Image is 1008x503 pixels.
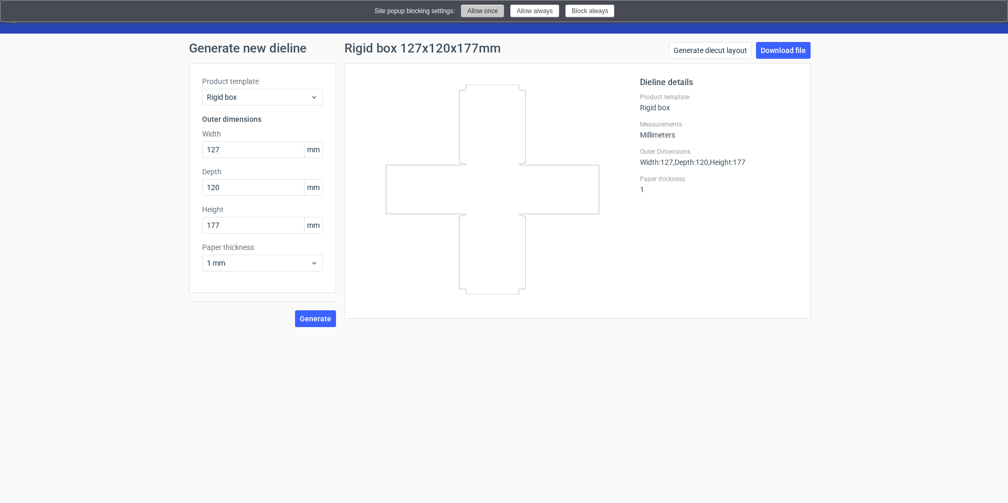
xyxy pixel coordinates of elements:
div: Site popup blocking settings: [375,6,455,16]
a: Generate diecut layout [669,42,752,59]
h3: Outer dimensions [202,114,323,124]
button: Generate [295,310,336,327]
label: Outer Dimensions [640,148,797,156]
div: 1 [640,175,797,194]
button: Allow once [461,5,504,17]
label: Depth [202,166,323,177]
span: , Height : 177 [708,158,745,166]
label: Paper thickness [640,175,797,183]
div: Rigid box [640,93,797,112]
label: Paper thickness [202,242,323,253]
label: Product template [640,93,797,101]
h1: Rigid box 127x120x177mm [344,42,501,55]
span: 1 mm [207,258,310,268]
span: Rigid box [207,92,310,102]
span: Width : 127 [640,158,673,166]
span: mm [304,142,322,158]
h2: Dieline details [640,76,797,89]
label: Width [202,129,323,139]
span: Generate [300,315,331,322]
div: Millimeters [640,120,797,139]
a: Download file [756,42,811,59]
label: Measurements [640,120,797,129]
button: Allow always [510,5,559,17]
label: Height [202,204,323,215]
label: Product template [202,76,323,87]
span: , Depth : 120 [673,158,708,166]
h1: Generate new dieline [189,42,819,55]
span: mm [304,217,322,233]
span: mm [304,180,322,195]
button: Block always [565,5,614,17]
